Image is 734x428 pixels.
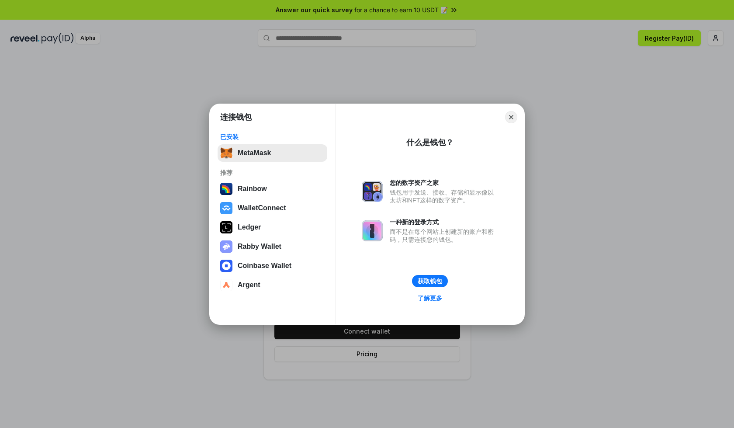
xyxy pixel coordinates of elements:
[220,133,325,141] div: 已安装
[406,137,454,148] div: 什么是钱包？
[362,220,383,241] img: svg+xml,%3Csvg%20xmlns%3D%22http%3A%2F%2Fwww.w3.org%2F2000%2Fsvg%22%20fill%3D%22none%22%20viewBox...
[238,223,261,231] div: Ledger
[418,294,442,302] div: 了解更多
[218,180,327,198] button: Rainbow
[218,144,327,162] button: MetaMask
[362,181,383,202] img: svg+xml,%3Csvg%20xmlns%3D%22http%3A%2F%2Fwww.w3.org%2F2000%2Fsvg%22%20fill%3D%22none%22%20viewBox...
[238,281,260,289] div: Argent
[220,202,232,214] img: svg+xml,%3Csvg%20width%3D%2228%22%20height%3D%2228%22%20viewBox%3D%220%200%2028%2028%22%20fill%3D...
[220,279,232,291] img: svg+xml,%3Csvg%20width%3D%2228%22%20height%3D%2228%22%20viewBox%3D%220%200%2028%2028%22%20fill%3D...
[220,169,325,177] div: 推荐
[218,219,327,236] button: Ledger
[418,277,442,285] div: 获取钱包
[238,204,286,212] div: WalletConnect
[390,188,498,204] div: 钱包用于发送、接收、存储和显示像以太坊和NFT这样的数字资产。
[220,260,232,272] img: svg+xml,%3Csvg%20width%3D%2228%22%20height%3D%2228%22%20viewBox%3D%220%200%2028%2028%22%20fill%3D...
[505,111,517,123] button: Close
[390,228,498,244] div: 而不是在每个网站上创建新的账户和密码，只需连接您的钱包。
[220,240,232,253] img: svg+xml,%3Csvg%20xmlns%3D%22http%3A%2F%2Fwww.w3.org%2F2000%2Fsvg%22%20fill%3D%22none%22%20viewBox...
[238,262,291,270] div: Coinbase Wallet
[220,147,232,159] img: svg+xml,%3Csvg%20fill%3D%22none%22%20height%3D%2233%22%20viewBox%3D%220%200%2035%2033%22%20width%...
[218,199,327,217] button: WalletConnect
[220,183,232,195] img: svg+xml,%3Csvg%20width%3D%22120%22%20height%3D%22120%22%20viewBox%3D%220%200%20120%20120%22%20fil...
[412,275,448,287] button: 获取钱包
[220,221,232,233] img: svg+xml,%3Csvg%20xmlns%3D%22http%3A%2F%2Fwww.w3.org%2F2000%2Fsvg%22%20width%3D%2228%22%20height%3...
[238,243,281,251] div: Rabby Wallet
[412,292,447,304] a: 了解更多
[238,185,267,193] div: Rainbow
[390,179,498,187] div: 您的数字资产之家
[238,149,271,157] div: MetaMask
[218,257,327,275] button: Coinbase Wallet
[220,112,252,122] h1: 连接钱包
[218,238,327,255] button: Rabby Wallet
[390,218,498,226] div: 一种新的登录方式
[218,276,327,294] button: Argent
